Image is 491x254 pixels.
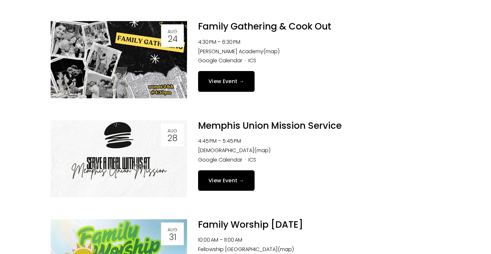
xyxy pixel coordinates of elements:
a: Memphis Union Mission Service [198,119,342,132]
a: View Event → [198,71,255,91]
time: 4:30 PM [198,38,216,46]
time: 6:30 PM [222,38,240,46]
time: 5:45 PM [222,137,241,145]
time: 4:45 PM [198,137,217,145]
a: (map) [263,48,280,55]
li: [DEMOGRAPHIC_DATA] [198,146,440,155]
time: 11:00 AM [224,236,242,244]
div: 24 [163,35,182,43]
div: Aug [163,128,182,133]
a: Google Calendar [198,57,242,64]
a: (map) [278,246,294,253]
div: 31 [163,233,182,241]
a: Google Calendar [198,156,242,163]
a: ICS [248,57,256,64]
a: (map) [254,147,271,154]
div: Aug [163,29,182,34]
a: Family Gathering & Cook Out [198,20,331,33]
a: ICS [248,156,256,163]
a: View Event → [198,170,255,191]
img: Memphis Union Mission Service [51,120,187,197]
div: 28 [163,134,182,142]
a: Family Worship [DATE] [198,218,303,231]
img: Family Gathering &amp; Cook Out [51,21,187,98]
div: Aug [163,227,182,232]
time: 10:00 AM [198,236,218,244]
li: [PERSON_NAME] Academy [198,47,440,56]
